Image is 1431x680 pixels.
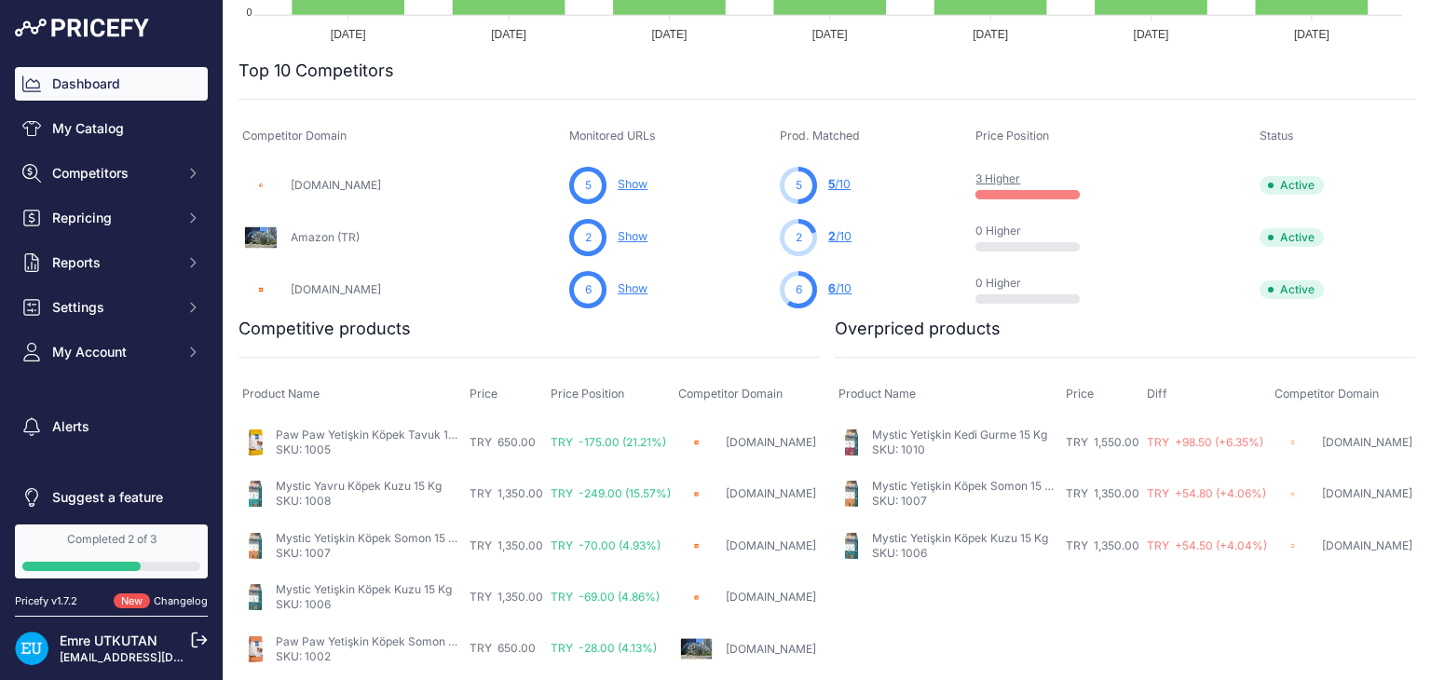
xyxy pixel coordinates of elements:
[15,201,208,235] button: Repricing
[835,316,1001,342] h2: Overpriced products
[242,129,347,143] span: Competitor Domain
[585,177,592,194] span: 5
[52,209,174,227] span: Repricing
[1322,538,1412,552] a: [DOMAIN_NAME]
[1066,435,1139,449] span: TRY 1,550.00
[551,387,624,401] span: Price Position
[291,282,381,296] a: [DOMAIN_NAME]
[1066,538,1139,552] span: TRY 1,350.00
[238,58,394,84] h2: Top 10 Competitors
[1147,538,1267,552] span: TRY +54.50 (+4.04%)
[812,28,848,41] tspan: [DATE]
[52,164,174,183] span: Competitors
[15,410,208,443] a: Alerts
[828,281,852,295] a: 6/10
[726,435,816,449] a: [DOMAIN_NAME]
[726,590,816,604] a: [DOMAIN_NAME]
[470,641,536,655] span: TRY 650.00
[1322,435,1412,449] a: [DOMAIN_NAME]
[975,276,1095,291] p: 0 Higher
[726,538,816,552] a: [DOMAIN_NAME]
[276,428,471,442] a: Paw Paw Yetişkin Köpek Tavuk 15 Kg
[726,642,816,656] a: [DOMAIN_NAME]
[828,229,852,243] a: 2/10
[276,494,442,509] p: SKU: 1008
[291,230,360,244] a: Amazon (TR)
[1134,28,1169,41] tspan: [DATE]
[15,291,208,324] button: Settings
[15,335,208,369] button: My Account
[276,479,442,493] a: Mystic Yavru Köpek Kuzu 15 Kg
[1274,387,1379,401] span: Competitor Domain
[1260,280,1324,299] span: Active
[872,546,1048,561] p: SKU: 1006
[872,442,1047,457] p: SKU: 1010
[242,387,320,401] span: Product Name
[726,486,816,500] a: [DOMAIN_NAME]
[975,129,1049,143] span: Price Position
[796,177,802,194] span: 5
[551,590,660,604] span: TRY -69.00 (4.86%)
[838,387,916,401] span: Product Name
[796,229,802,246] span: 2
[973,28,1008,41] tspan: [DATE]
[872,531,1048,545] a: Mystic Yetişkin Köpek Kuzu 15 Kg
[618,229,647,243] a: Show
[52,298,174,317] span: Settings
[1322,486,1412,500] a: [DOMAIN_NAME]
[652,28,688,41] tspan: [DATE]
[551,486,671,500] span: TRY -249.00 (15.57%)
[15,246,208,279] button: Reports
[22,532,200,547] div: Completed 2 of 3
[52,343,174,361] span: My Account
[551,435,666,449] span: TRY -175.00 (21.21%)
[276,582,452,596] a: Mystic Yetişkin Köpek Kuzu 15 Kg
[585,229,592,246] span: 2
[276,531,462,545] a: Mystic Yetişkin Köpek Somon 15 Kg
[618,177,647,191] a: Show
[15,112,208,145] a: My Catalog
[15,524,208,578] a: Completed 2 of 3
[15,67,208,101] a: Dashboard
[491,28,526,41] tspan: [DATE]
[15,156,208,190] button: Competitors
[15,19,149,37] img: Pricefy Logo
[585,281,592,298] span: 6
[828,281,836,295] span: 6
[60,632,157,648] a: Emre UTKUTAN
[618,281,647,295] a: Show
[569,129,656,143] span: Monitored URLs
[975,224,1095,238] p: 0 Higher
[796,281,802,298] span: 6
[828,177,835,191] span: 5
[15,67,208,514] nav: Sidebar
[470,486,543,500] span: TRY 1,350.00
[114,593,150,609] span: New
[470,590,543,604] span: TRY 1,350.00
[276,649,462,664] p: SKU: 1002
[975,171,1020,185] a: 3 Higher
[15,481,208,514] a: Suggest a feature
[678,387,783,401] span: Competitor Domain
[52,253,174,272] span: Reports
[154,594,208,607] a: Changelog
[1260,228,1324,247] span: Active
[1260,129,1294,143] span: Status
[60,650,254,664] a: [EMAIL_ADDRESS][DOMAIN_NAME]
[872,428,1047,442] a: Mystic Yetişkin Kedi Gurme 15 Kg
[1147,387,1167,401] span: Diff
[276,597,452,612] p: SKU: 1006
[331,28,366,41] tspan: [DATE]
[1294,28,1329,41] tspan: [DATE]
[276,442,462,457] p: SKU: 1005
[872,494,1058,509] p: SKU: 1007
[470,538,543,552] span: TRY 1,350.00
[291,178,381,192] a: [DOMAIN_NAME]
[470,435,536,449] span: TRY 650.00
[1066,387,1094,401] span: Price
[276,634,476,648] a: Paw Paw Yetişkin Köpek Somon 15 Kg
[15,593,77,609] div: Pricefy v1.7.2
[1066,486,1139,500] span: TRY 1,350.00
[1260,176,1324,195] span: Active
[828,229,836,243] span: 2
